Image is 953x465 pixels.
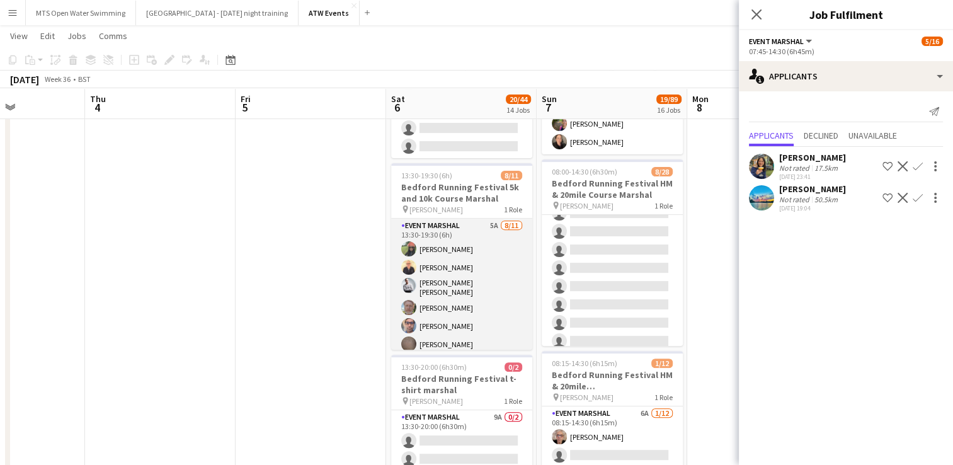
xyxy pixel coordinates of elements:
[136,1,299,25] button: [GEOGRAPHIC_DATA] - [DATE] night training
[552,359,617,368] span: 08:15-14:30 (6h15m)
[779,183,846,195] div: [PERSON_NAME]
[779,152,846,163] div: [PERSON_NAME]
[692,93,709,105] span: Mon
[90,93,106,105] span: Thu
[99,30,127,42] span: Comms
[5,28,33,44] a: View
[391,163,532,350] app-job-card: 13:30-19:30 (6h)8/11Bedford Running Festival 5k and 10k Course Marshal [PERSON_NAME]1 RoleEvent M...
[241,93,251,105] span: Fri
[542,369,683,392] h3: Bedford Running Festival HM & 20mile [GEOGRAPHIC_DATA] 1 priory
[40,30,55,42] span: Edit
[749,47,943,56] div: 07:45-14:30 (6h45m)
[739,61,953,91] div: Applicants
[88,100,106,115] span: 4
[656,95,682,104] span: 19/89
[922,37,943,46] span: 5/16
[389,100,405,115] span: 6
[749,37,814,46] button: Event Marshal
[542,178,683,200] h3: Bedford Running Festival HM & 20mile Course Marshal
[654,393,673,402] span: 1 Role
[506,105,530,115] div: 14 Jobs
[812,163,840,173] div: 17.5km
[657,105,681,115] div: 16 Jobs
[501,171,522,180] span: 8/11
[505,362,522,372] span: 0/2
[78,74,91,84] div: BST
[779,195,812,204] div: Not rated
[804,131,838,140] span: Declined
[506,95,531,104] span: 20/44
[542,159,683,346] app-job-card: 08:00-14:30 (6h30m)8/28Bedford Running Festival HM & 20mile Course Marshal [PERSON_NAME]1 Role
[848,131,897,140] span: Unavailable
[62,28,91,44] a: Jobs
[401,362,467,372] span: 13:30-20:00 (6h30m)
[651,359,673,368] span: 1/12
[560,393,613,402] span: [PERSON_NAME]
[651,167,673,176] span: 8/28
[654,201,673,210] span: 1 Role
[690,100,709,115] span: 8
[409,205,463,214] span: [PERSON_NAME]
[739,6,953,23] h3: Job Fulfilment
[10,30,28,42] span: View
[409,396,463,406] span: [PERSON_NAME]
[812,195,840,204] div: 50.5km
[391,93,405,105] span: Sat
[504,396,522,406] span: 1 Role
[552,167,617,176] span: 08:00-14:30 (6h30m)
[391,98,532,159] app-card-role: Event Marshal1A0/215:30-20:00 (4h30m)
[94,28,132,44] a: Comms
[401,171,452,180] span: 13:30-19:30 (6h)
[299,1,360,25] button: ATW Events
[239,100,251,115] span: 5
[42,74,73,84] span: Week 36
[504,205,522,214] span: 1 Role
[749,131,794,140] span: Applicants
[67,30,86,42] span: Jobs
[749,37,804,46] span: Event Marshal
[779,173,846,181] div: [DATE] 23:41
[26,1,136,25] button: MTS Open Water Swimming
[542,93,557,105] span: Sun
[542,93,683,154] app-card-role: Event Marshal2/208:00-16:00 (8h)[PERSON_NAME][PERSON_NAME]
[391,181,532,204] h3: Bedford Running Festival 5k and 10k Course Marshal
[10,73,39,86] div: [DATE]
[391,373,532,396] h3: Bedford Running Festival t-shirt marshal
[779,163,812,173] div: Not rated
[540,100,557,115] span: 7
[391,219,532,448] app-card-role: Event Marshal5A8/1113:30-19:30 (6h)[PERSON_NAME][PERSON_NAME][PERSON_NAME] [PERSON_NAME][PERSON_N...
[779,204,846,212] div: [DATE] 19:04
[35,28,60,44] a: Edit
[560,201,613,210] span: [PERSON_NAME]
